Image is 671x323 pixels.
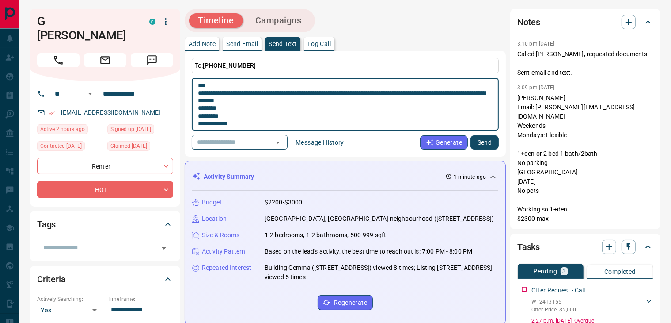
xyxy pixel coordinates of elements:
[49,110,55,116] svg: Email Verified
[531,306,576,314] p: Offer Price: $2,000
[192,169,498,185] div: Activity Summary1 minute ago
[131,53,173,67] span: Message
[107,295,173,303] p: Timeframe:
[307,41,331,47] p: Log Call
[110,125,151,134] span: Signed up [DATE]
[517,50,653,77] p: Called [PERSON_NAME], requested documents. Sent email and text.
[265,247,472,256] p: Based on the lead's activity, the best time to reach out is: 7:00 PM - 8:00 PM
[37,158,173,174] div: Renter
[265,231,386,240] p: 1-2 bedrooms, 1-2 bathrooms, 500-999 sqft
[202,263,251,273] p: Repeated Interest
[517,15,540,29] h2: Notes
[531,286,585,295] p: Offer Request - Call
[517,93,653,223] p: [PERSON_NAME] Email: [PERSON_NAME][EMAIL_ADDRESS][DOMAIN_NAME] Weekends Mondays: Flexible 1+den o...
[192,58,499,73] p: To:
[202,231,240,240] p: Size & Rooms
[37,141,103,154] div: Fri Oct 10 2025
[604,269,636,275] p: Completed
[531,298,576,306] p: W12413155
[40,125,85,134] span: Active 2 hours ago
[420,135,468,150] button: Generate
[290,135,349,150] button: Message History
[37,214,173,235] div: Tags
[517,240,540,254] h2: Tasks
[517,85,555,91] p: 3:09 pm [DATE]
[203,62,256,69] span: [PHONE_NUMBER]
[107,141,173,154] div: Fri Oct 10 2025
[85,88,95,99] button: Open
[246,13,311,28] button: Campaigns
[158,242,170,254] button: Open
[189,13,243,28] button: Timeline
[37,269,173,290] div: Criteria
[110,142,147,150] span: Claimed [DATE]
[40,142,82,150] span: Contacted [DATE]
[37,14,136,42] h1: G [PERSON_NAME]
[204,172,254,181] p: Activity Summary
[37,124,103,137] div: Wed Oct 15 2025
[37,295,103,303] p: Actively Searching:
[272,136,284,149] button: Open
[107,124,173,137] div: Fri Oct 10 2025
[562,268,566,274] p: 3
[149,19,155,25] div: condos.ca
[61,109,161,116] a: [EMAIL_ADDRESS][DOMAIN_NAME]
[265,263,498,282] p: Building Gemma ([STREET_ADDRESS]) viewed 8 times; Listing [STREET_ADDRESS] viewed 5 times
[37,53,80,67] span: Call
[202,214,227,223] p: Location
[318,295,373,310] button: Regenerate
[189,41,216,47] p: Add Note
[37,272,66,286] h2: Criteria
[533,268,557,274] p: Pending
[517,12,653,33] div: Notes
[226,41,258,47] p: Send Email
[265,214,494,223] p: [GEOGRAPHIC_DATA], [GEOGRAPHIC_DATA] neighbourhood ([STREET_ADDRESS])
[37,217,56,231] h2: Tags
[265,198,302,207] p: $2200-$3000
[37,181,173,198] div: HOT
[517,41,555,47] p: 3:10 pm [DATE]
[454,173,486,181] p: 1 minute ago
[470,135,499,150] button: Send
[202,198,222,207] p: Budget
[269,41,297,47] p: Send Text
[202,247,245,256] p: Activity Pattern
[517,236,653,258] div: Tasks
[84,53,126,67] span: Email
[37,303,103,317] div: Yes
[531,296,653,315] div: W12413155Offer Price: $2,000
